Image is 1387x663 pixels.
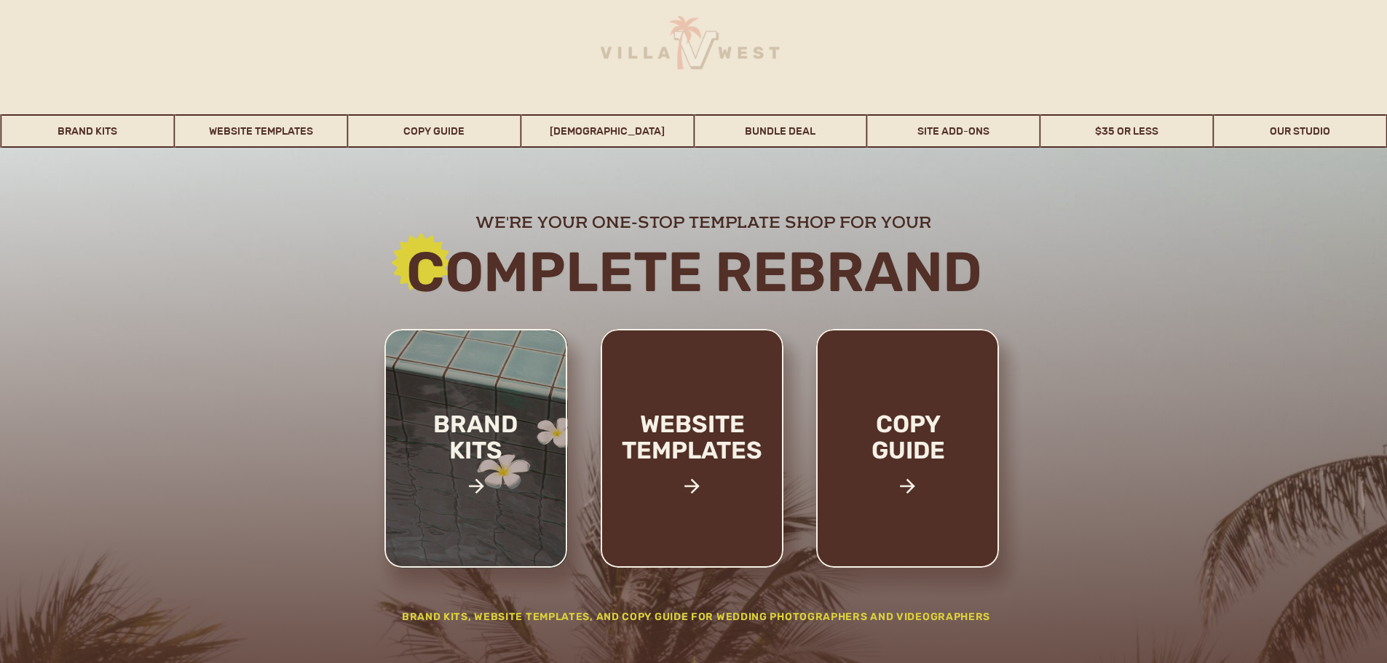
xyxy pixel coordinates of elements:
h2: we're your one-stop template shop for your [372,212,1035,230]
a: Brand Kits [2,114,174,148]
a: copy guide [841,411,976,512]
a: website templates [597,411,788,495]
a: $35 or Less [1041,114,1213,148]
h2: Complete rebrand [301,242,1088,301]
a: Our Studio [1214,114,1386,148]
a: Bundle Deal [695,114,866,148]
a: Site Add-Ons [868,114,1040,148]
a: Copy Guide [348,114,520,148]
a: [DEMOGRAPHIC_DATA] [521,114,693,148]
h2: Brand Kits, website templates, and Copy Guide for wedding photographers and videographers [370,609,1023,630]
a: brand kits [414,411,537,512]
a: Website Templates [175,114,347,148]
